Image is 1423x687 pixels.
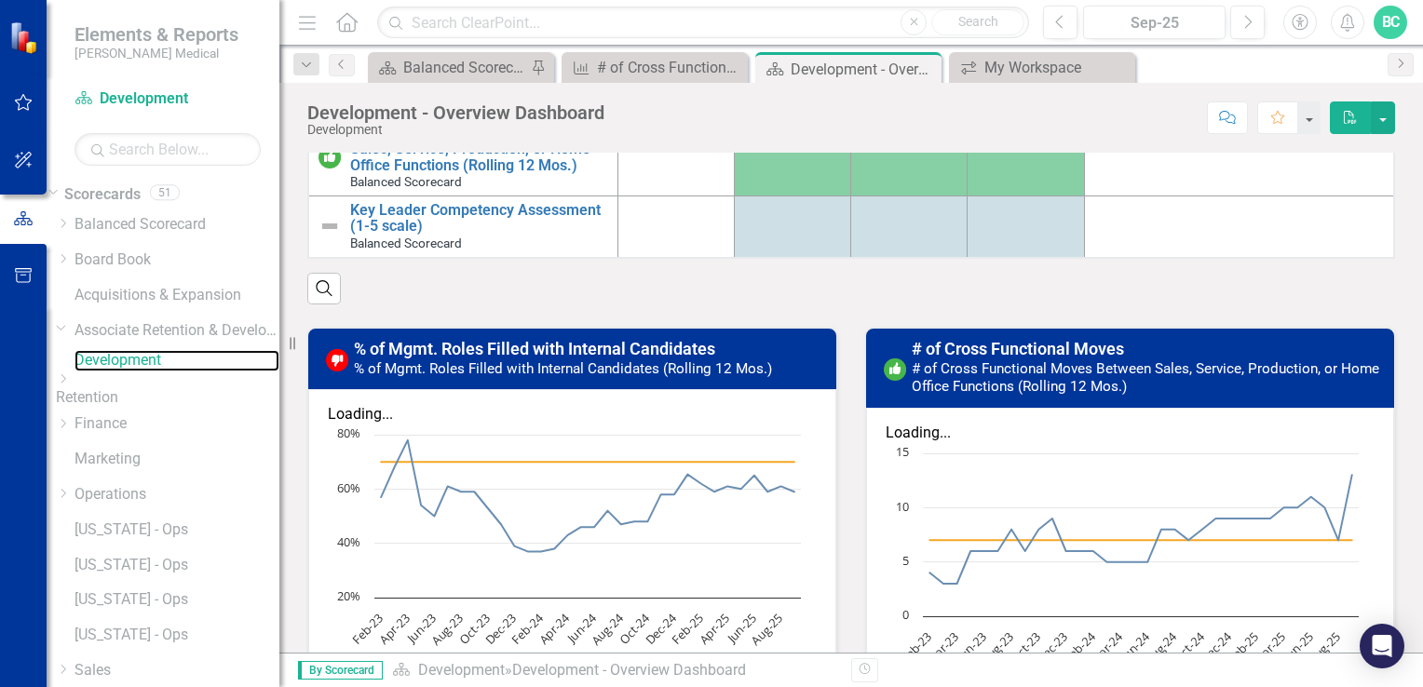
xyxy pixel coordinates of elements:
td: Double-Click to Edit [1084,195,1394,257]
a: Operations [75,484,279,505]
div: Balanced Scorecard Welcome Page [403,56,526,79]
text: Jun-23 [402,610,440,647]
div: Sep-25 [1090,12,1219,34]
text: Feb-24 [1060,628,1099,667]
text: 60% [337,479,360,496]
text: Aug-25 [1305,628,1344,667]
text: Aug-23 [978,628,1017,667]
a: Key Leader Competency Assessment (1-5 scale) [350,202,608,235]
text: Apr-23 [925,628,962,666]
a: Balanced Scorecard Welcome Page [373,56,526,79]
text: 5 [902,552,909,569]
a: Sales [75,660,279,681]
small: [PERSON_NAME] Medical [75,46,238,61]
small: % of Mgmt. Roles Filled with Internal Candidates (Rolling 12 Mos.) [354,360,772,377]
div: Loading... [328,404,817,425]
td: Double-Click to Edit [1084,118,1394,195]
button: Sep-25 [1083,6,1226,39]
div: Open Intercom Messenger [1360,624,1404,668]
button: BC [1374,6,1407,39]
text: 20% [337,587,360,604]
div: My Workspace [984,56,1131,79]
text: Oct-24 [1170,628,1208,667]
a: Finance [75,413,279,435]
text: Feb-24 [508,610,548,649]
a: Retention [56,387,279,409]
text: Dec-24 [1197,628,1236,667]
small: # of Cross Functional Moves Between Sales, Service, Production, or Home Office Functions (Rolling... [912,360,1379,396]
text: Aug-25 [747,610,786,649]
text: Dec-23 [1033,628,1071,667]
a: Associate Retention & Development [75,320,279,342]
text: Apr-23 [375,610,413,647]
text: 15 [896,443,909,460]
a: Acquisitions & Expansion [75,285,279,306]
button: Search [931,9,1024,35]
span: By Scorecard [298,661,383,680]
img: On or Above Target [318,146,341,168]
text: Apr-24 [1088,628,1126,667]
span: Balanced Scorecard [350,236,462,250]
a: % of Mgmt. Roles Filled with Internal Candidates [354,339,715,358]
div: Development [307,123,604,137]
a: Development [75,350,279,371]
text: 40% [337,533,360,550]
div: Development - Overview Dashboard [512,661,746,679]
text: Feb-25 [1224,628,1262,667]
img: On or Above Target [884,358,906,381]
td: Double-Click to Edit Right Click for Context Menu [308,118,618,195]
div: # of Cross Functional Moves Between Sales, Service, Production, or Home Office Functions (Rolling... [597,56,743,79]
text: Jun-25 [722,610,759,647]
a: Development [418,661,505,679]
a: # of Cross Functional Moves [912,339,1124,358]
text: Oct-23 [1007,628,1044,666]
text: Feb-25 [668,610,706,648]
a: Development [75,88,261,110]
a: Marketing [75,449,279,470]
text: 10 [896,498,909,515]
a: [US_STATE] - Ops [75,519,279,541]
text: Oct-23 [455,610,493,647]
text: 80% [337,424,360,441]
text: Feb-23 [897,628,935,667]
img: Below Target [326,349,348,371]
text: Dec-23 [481,610,520,648]
div: Loading... [886,423,1375,444]
td: Double-Click to Edit Right Click for Context Menu [308,195,618,257]
text: Feb-23 [348,610,386,648]
span: Search [958,14,998,29]
a: My Workspace [954,56,1131,79]
text: Aug-24 [588,610,627,649]
text: 0 [902,606,909,623]
a: [US_STATE] - Ops [75,555,279,576]
a: Scorecards [64,184,141,206]
a: Board Book [75,249,279,271]
text: Jun-24 [1116,628,1154,667]
a: [US_STATE] - Ops [75,589,279,611]
a: # of Cross Functional Moves Between Sales, Service, Production, or Home Office Functions (Rolling... [566,56,743,79]
div: 51 [150,184,180,200]
input: Search Below... [75,133,261,166]
text: Dec-24 [642,610,681,649]
text: Apr-24 [535,610,574,648]
img: Not Defined [318,215,341,237]
text: Apr-25 [1252,628,1289,666]
text: Oct-24 [616,610,654,648]
a: Balanced Scorecard [75,214,279,236]
div: Development - Overview Dashboard [791,58,937,81]
a: # of Cross Functional Moves Between Sales, Service, Production, or Home Office Functions (Rolling... [350,124,608,173]
input: Search ClearPoint... [377,7,1029,39]
span: Balanced Scorecard [350,174,462,189]
text: Jun-25 [1279,628,1316,666]
text: Apr-25 [696,610,733,647]
a: [US_STATE] - Ops [75,625,279,646]
img: ClearPoint Strategy [8,20,43,55]
text: Aug-24 [1142,628,1181,667]
text: Jun-24 [562,610,601,648]
div: Development - Overview Dashboard [307,102,604,123]
text: Aug-23 [427,610,467,649]
text: Jun-23 [952,628,989,666]
span: Elements & Reports [75,23,238,46]
div: » [392,660,837,681]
